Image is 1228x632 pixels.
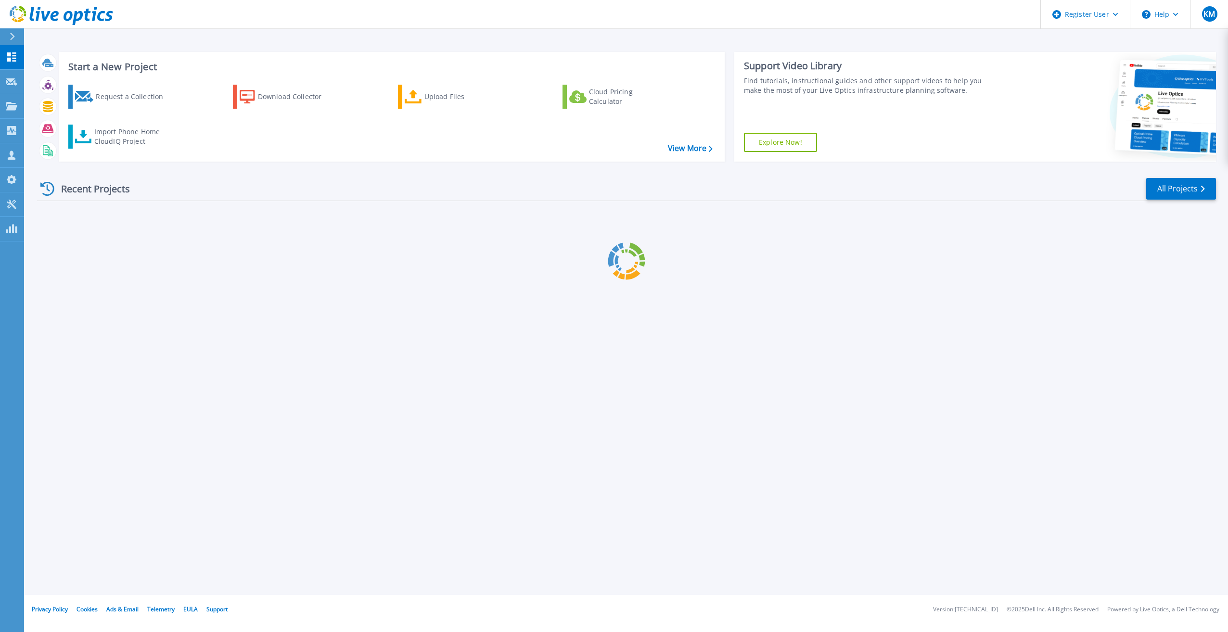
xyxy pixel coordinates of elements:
[94,127,169,146] div: Import Phone Home CloudIQ Project
[398,85,505,109] a: Upload Files
[68,62,712,72] h3: Start a New Project
[744,133,817,152] a: Explore Now!
[147,605,175,613] a: Telemetry
[563,85,670,109] a: Cloud Pricing Calculator
[589,87,666,106] div: Cloud Pricing Calculator
[744,60,993,72] div: Support Video Library
[424,87,501,106] div: Upload Files
[96,87,173,106] div: Request a Collection
[106,605,139,613] a: Ads & Email
[1146,178,1216,200] a: All Projects
[258,87,335,106] div: Download Collector
[183,605,198,613] a: EULA
[1007,607,1099,613] li: © 2025 Dell Inc. All Rights Reserved
[32,605,68,613] a: Privacy Policy
[37,177,143,201] div: Recent Projects
[206,605,228,613] a: Support
[744,76,993,95] div: Find tutorials, instructional guides and other support videos to help you make the most of your L...
[668,144,713,153] a: View More
[1107,607,1219,613] li: Powered by Live Optics, a Dell Technology
[77,605,98,613] a: Cookies
[1203,10,1215,18] span: KM
[933,607,998,613] li: Version: [TECHNICAL_ID]
[233,85,340,109] a: Download Collector
[68,85,176,109] a: Request a Collection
